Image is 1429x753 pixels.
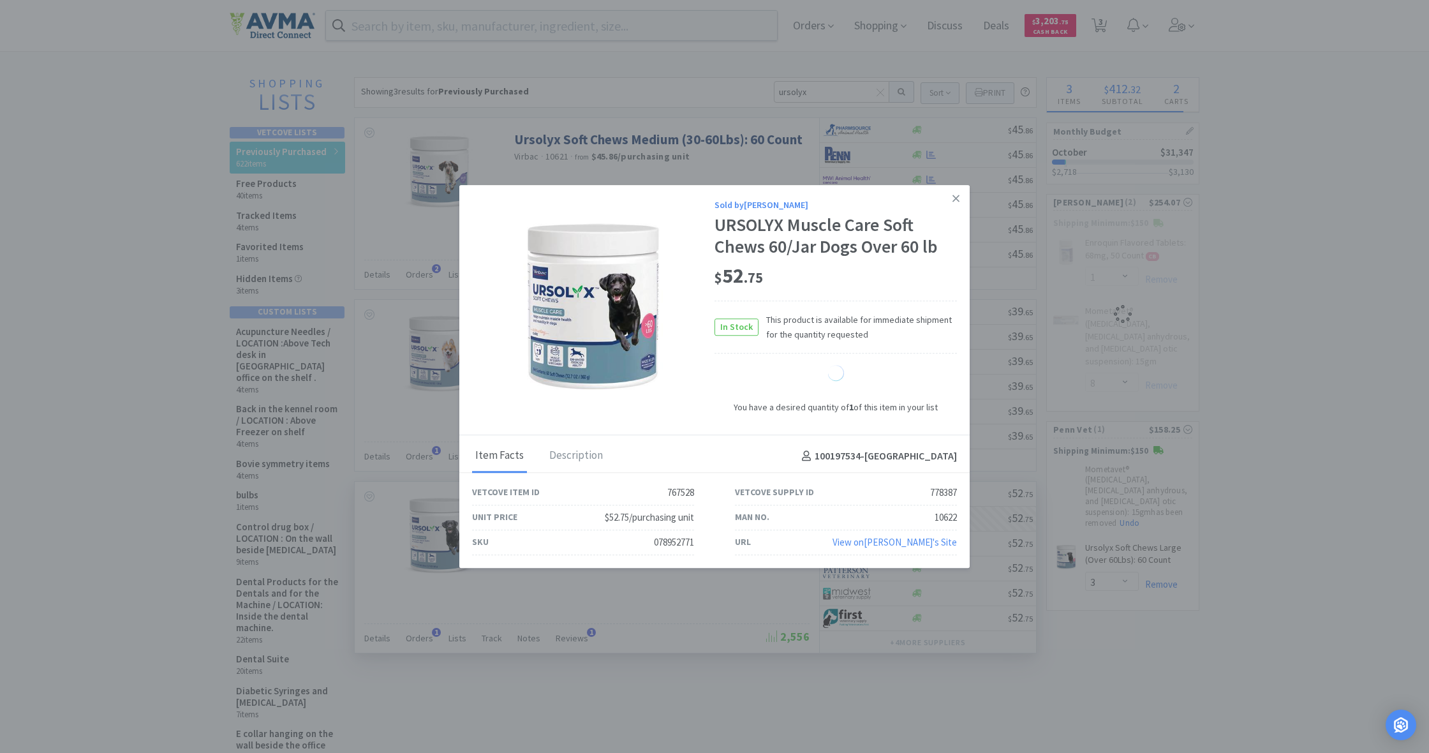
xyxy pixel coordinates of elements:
[935,510,957,525] div: 10622
[472,486,540,500] div: Vetcove Item ID
[667,485,694,500] div: 767528
[472,511,517,525] div: Unit Price
[546,441,606,473] div: Description
[735,535,751,549] div: URL
[605,510,694,525] div: $52.75/purchasing unit
[744,269,763,287] span: . 75
[714,198,957,212] div: Sold by [PERSON_NAME]
[714,215,957,258] div: URSOLYX Muscle Care Soft Chews 60/Jar Dogs Over 60 lb
[472,535,489,549] div: SKU
[735,486,814,500] div: Vetcove Supply ID
[833,536,957,548] a: View on[PERSON_NAME]'s Site
[714,400,957,414] div: You have a desired quantity of of this item in your list
[654,535,694,550] div: 078952771
[930,485,957,500] div: 778387
[472,441,527,473] div: Item Facts
[715,319,758,335] span: In Stock
[714,263,763,288] span: 52
[735,511,769,525] div: Man No.
[797,448,957,465] h4: 100197534 - [GEOGRAPHIC_DATA]
[714,269,722,287] span: $
[759,313,957,341] span: This product is available for immediate shipment for the quantity requested
[1386,710,1416,740] div: Open Intercom Messenger
[510,223,676,389] img: cc1c36b242f14578a65f15e6a34434b0_778387.jpeg
[849,401,854,413] strong: 1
